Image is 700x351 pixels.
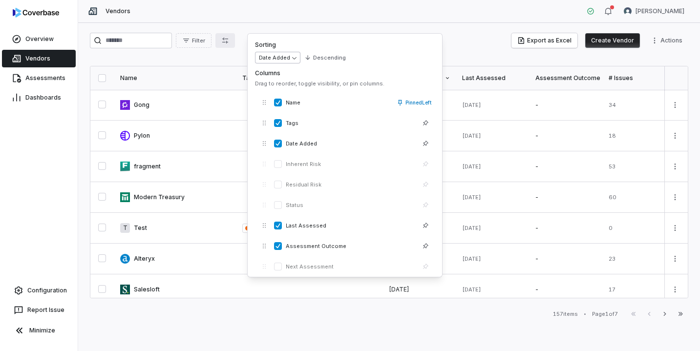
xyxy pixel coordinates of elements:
[624,7,632,15] img: Daniel Aranibar avatar
[389,286,409,293] span: [DATE]
[648,33,688,48] button: More actions
[106,7,130,15] span: Vendors
[530,90,603,121] td: -
[286,99,393,106] span: Name
[667,159,683,174] button: More actions
[667,221,683,235] button: More actions
[242,74,377,82] div: Tags
[25,35,54,43] span: Overview
[255,69,435,77] h4: Columns
[27,306,64,314] span: Report Issue
[667,251,683,266] button: More actions
[2,89,76,106] a: Dashboards
[176,33,212,48] button: Filter
[2,30,76,48] a: Overview
[530,151,603,182] td: -
[286,140,416,147] span: Date Added
[553,310,578,318] div: 157 items
[530,213,603,244] td: -
[405,99,431,106] span: Pinned Left
[667,282,683,297] button: More actions
[636,7,684,15] span: [PERSON_NAME]
[618,4,690,19] button: Daniel Aranibar avatar[PERSON_NAME]
[286,181,416,188] span: Residual Risk
[462,255,481,262] span: [DATE]
[462,132,481,139] span: [DATE]
[462,163,481,170] span: [DATE]
[192,37,205,44] span: Filter
[120,74,231,82] div: Name
[286,222,416,229] span: Last Assessed
[394,94,434,111] button: PinnedLeft
[27,287,67,294] span: Configuration
[255,80,435,87] p: Drag to reorder, toggle visibility, or pin columns.
[584,310,586,317] div: •
[29,327,55,334] span: Minimize
[530,182,603,213] td: -
[462,225,481,231] span: [DATE]
[609,74,670,82] div: # Issues
[462,286,481,293] span: [DATE]
[585,33,640,48] button: Create Vendor
[462,74,524,82] div: Last Assessed
[462,102,481,108] span: [DATE]
[255,41,435,49] h4: Sorting
[4,321,74,340] button: Minimize
[667,190,683,205] button: More actions
[286,202,416,209] span: Status
[25,94,61,102] span: Dashboards
[4,301,74,319] button: Report Issue
[301,49,349,66] button: Descending
[667,98,683,112] button: More actions
[286,161,416,168] span: Inherent Risk
[313,54,346,62] span: Descending
[13,8,59,18] img: logo-D7KZi-bG.svg
[530,244,603,274] td: -
[462,194,481,201] span: [DATE]
[511,33,577,48] button: Export as Excel
[530,274,603,305] td: -
[286,243,416,250] span: Assessment Outcome
[535,74,597,82] div: Assessment Outcome
[530,121,603,151] td: -
[25,55,50,62] span: Vendors
[2,50,76,67] a: Vendors
[2,69,76,87] a: Assessments
[667,128,683,143] button: More actions
[286,263,416,270] span: Next Assessment
[592,310,618,318] div: Page 1 of 7
[286,120,416,127] span: Tags
[25,74,65,82] span: Assessments
[4,282,74,299] a: Configuration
